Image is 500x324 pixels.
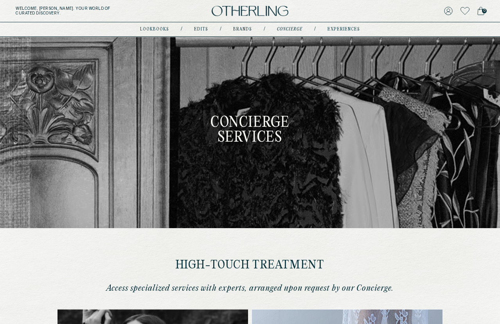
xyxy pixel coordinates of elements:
div: / [220,26,221,32]
div: / [181,26,182,32]
a: Edits [194,27,208,31]
h1: Concierge Services [184,116,315,145]
a: lookbooks [140,27,169,31]
div: / [264,26,265,32]
h2: High-touch treatment [97,259,403,272]
a: experiences [327,27,360,31]
a: Brands [233,27,252,31]
img: logo [212,6,288,16]
a: 0 [477,5,484,16]
p: Access specialized services with experts, arranged upon request by our Concierge. [97,283,403,293]
span: 0 [482,9,487,13]
div: / [314,26,316,32]
h5: Welcome, [PERSON_NAME] . Your world of curated discovery. [16,6,156,16]
a: concierge [277,27,302,31]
